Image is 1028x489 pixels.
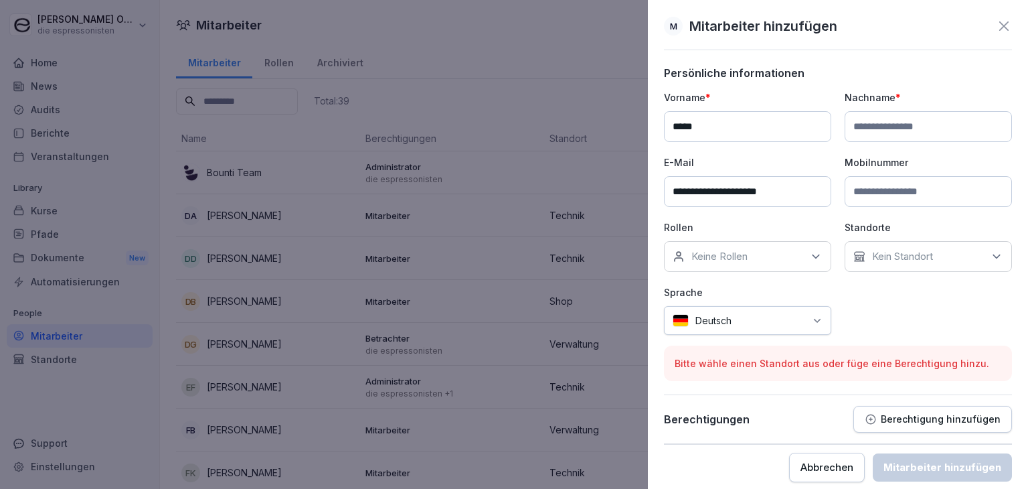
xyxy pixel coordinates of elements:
p: Berechtigung hinzufügen [881,414,1001,425]
p: Bitte wähle einen Standort aus oder füge eine Berechtigung hinzu. [675,356,1001,370]
img: de.svg [673,314,689,327]
button: Berechtigung hinzufügen [853,406,1012,433]
p: Keine Rollen [691,250,748,263]
div: Mitarbeiter hinzufügen [883,460,1001,475]
div: M [664,17,683,36]
p: Mobilnummer [845,155,1012,169]
p: Vorname [664,90,831,104]
p: Berechtigungen [664,413,750,426]
button: Mitarbeiter hinzufügen [873,453,1012,482]
p: E-Mail [664,155,831,169]
p: Persönliche informationen [664,66,1012,80]
p: Sprache [664,285,831,299]
div: Deutsch [664,306,831,335]
button: Abbrechen [789,453,865,482]
p: Rollen [664,220,831,234]
p: Nachname [845,90,1012,104]
p: Standorte [845,220,1012,234]
p: Kein Standort [872,250,933,263]
div: Abbrechen [800,460,853,475]
p: Mitarbeiter hinzufügen [689,16,837,36]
